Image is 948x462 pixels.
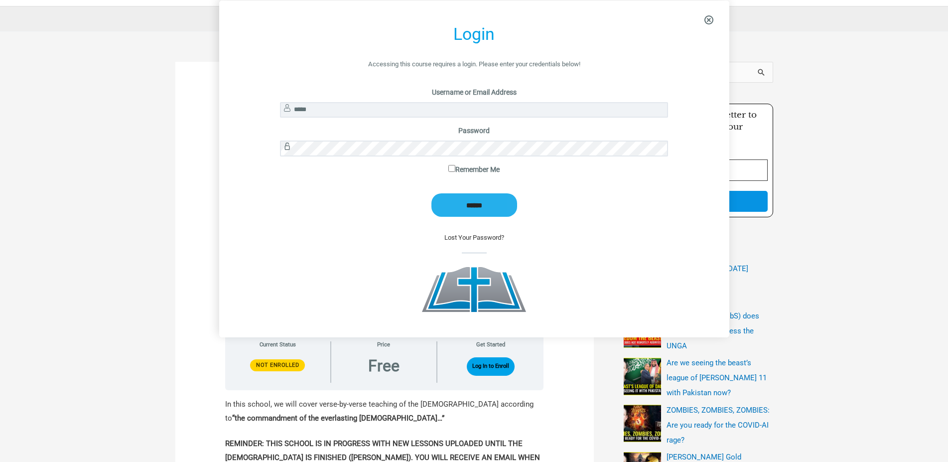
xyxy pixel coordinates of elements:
h2: Get Started [445,341,536,349]
span: Free [368,358,400,374]
div: Accessing this course requires a login. Please enter your credentials below! [280,58,668,70]
strong: “the commandment of the everlasting [DEMOGRAPHIC_DATA]…” [232,414,444,423]
h2: Current Status [233,341,323,349]
input: Remember Me [448,165,455,172]
span: Close the login modal [692,6,726,34]
a: Are we seeing the beast’s league of [PERSON_NAME] 11 with Pakistan now? [667,358,767,397]
div: Login [280,19,668,50]
span: Not Enrolled [256,362,299,368]
label: Password [280,124,668,137]
a: ZOMBIES, ZOMBIES, ZOMBIES: Are you ready for the COVID-AI rage? [667,406,770,445]
a: Lost Your Password? [444,234,504,241]
label: Username or Email Address [280,85,668,98]
p: In this school, we will cover verse-by-verse teaching of the [DEMOGRAPHIC_DATA] according to [225,398,544,426]
button: Log In to Enroll [467,357,515,376]
h2: Price [339,341,429,349]
a: Edom the beast (MbS) does NOT remotely address the UNGA [667,311,759,350]
label: Remember Me [280,163,668,176]
div: Login modal [219,0,729,337]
